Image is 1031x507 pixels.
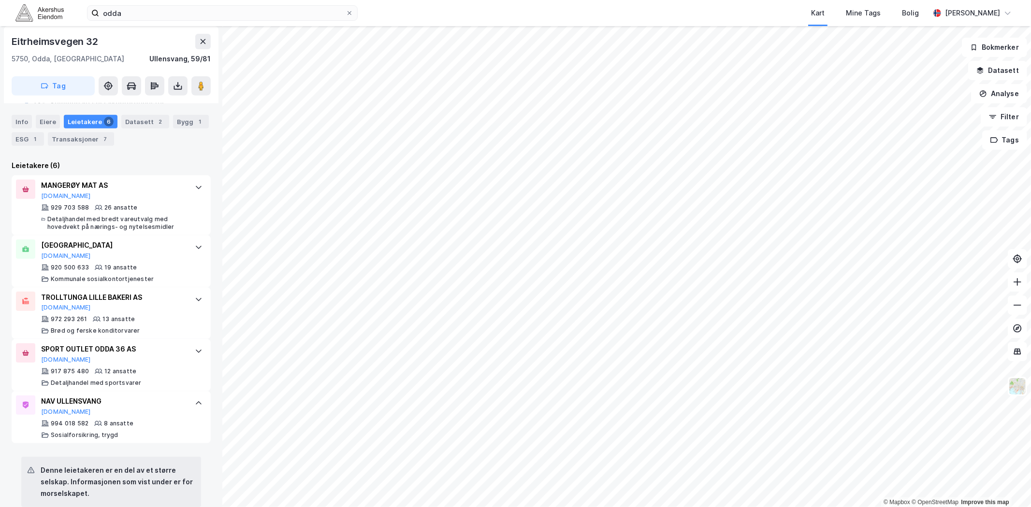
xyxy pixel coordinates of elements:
[102,315,135,323] div: 13 ansatte
[156,117,165,127] div: 2
[983,461,1031,507] iframe: Chat Widget
[41,304,91,311] button: [DOMAIN_NAME]
[1008,377,1027,395] img: Z
[36,115,60,128] div: Eiere
[30,134,40,144] div: 1
[195,117,205,127] div: 1
[104,367,136,375] div: 12 ansatte
[48,132,114,146] div: Transaksjoner
[983,461,1031,507] div: Kontrollprogram for chat
[51,327,140,335] div: Brød og ferske konditorvarer
[12,53,124,65] div: 5750, Odda, [GEOGRAPHIC_DATA]
[12,160,211,171] div: Leietakere (6)
[99,6,346,20] input: Søk på adresse, matrikkel, gårdeiere, leietakere eller personer
[12,76,95,96] button: Tag
[982,130,1027,150] button: Tags
[51,367,89,375] div: 917 875 480
[981,107,1027,127] button: Filter
[149,53,211,65] div: Ullensvang, 59/81
[121,115,169,128] div: Datasett
[173,115,209,128] div: Bygg
[41,180,185,191] div: MANGERØY MAT AS
[12,115,32,128] div: Info
[12,34,100,49] div: Eitrheimsvegen 32
[41,239,185,251] div: [GEOGRAPHIC_DATA]
[971,84,1027,103] button: Analyse
[846,7,881,19] div: Mine Tags
[962,38,1027,57] button: Bokmerker
[968,61,1027,80] button: Datasett
[41,343,185,355] div: SPORT OUTLET ODDA 36 AS
[902,7,919,19] div: Bolig
[104,420,133,427] div: 8 ansatte
[961,499,1009,506] a: Improve this map
[104,204,137,211] div: 26 ansatte
[912,499,958,506] a: OpenStreetMap
[104,117,114,127] div: 6
[811,7,825,19] div: Kart
[41,356,91,364] button: [DOMAIN_NAME]
[47,215,185,231] div: Detaljhandel med bredt vareutvalg med hovedvekt på nærings- og nytelsesmidler
[51,431,118,439] div: Sosialforsikring, trygd
[41,395,185,407] div: NAV ULLENSVANG
[15,4,64,21] img: akershus-eiendom-logo.9091f326c980b4bce74ccdd9f866810c.svg
[41,408,91,416] button: [DOMAIN_NAME]
[884,499,910,506] a: Mapbox
[101,134,110,144] div: 7
[41,192,91,200] button: [DOMAIN_NAME]
[945,7,1000,19] div: [PERSON_NAME]
[51,275,154,283] div: Kommunale sosialkontortjenester
[41,465,193,499] div: Denne leietakeren er en del av et større selskap. Informasjonen som vist under er for morselskapet.
[51,264,89,271] div: 920 500 633
[41,292,185,303] div: TROLLTUNGA LILLE BAKERI AS
[51,204,89,211] div: 929 703 588
[51,315,87,323] div: 972 293 261
[12,132,44,146] div: ESG
[41,252,91,260] button: [DOMAIN_NAME]
[64,115,117,128] div: Leietakere
[104,264,137,271] div: 19 ansatte
[51,420,88,427] div: 994 018 582
[51,379,142,387] div: Detaljhandel med sportsvarer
